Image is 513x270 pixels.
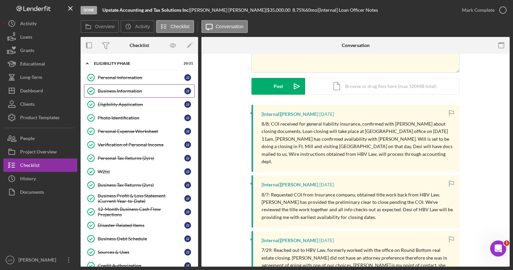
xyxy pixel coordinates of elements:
[184,88,191,94] div: J J
[84,111,195,125] a: Photo IdentificationJJ
[98,236,184,241] div: Business Debt Schedule
[3,111,77,124] button: Product Templates
[20,84,43,99] div: Dashboard
[94,61,176,65] div: Eligibility Phase
[190,7,267,13] div: [PERSON_NAME] [PERSON_NAME] |
[184,249,191,256] div: J J
[319,238,334,243] time: 2025-07-29 18:40
[130,43,149,48] div: Checklist
[3,84,77,97] button: Dashboard
[98,207,184,217] div: 12-Month Business Cash Flow Projections
[184,182,191,188] div: J J
[3,71,77,84] button: Long-Term
[20,57,45,72] div: Educational
[181,61,193,65] div: 20 / 21
[3,159,77,172] button: Checklist
[184,235,191,242] div: J J
[3,253,77,267] button: LN[PERSON_NAME]
[184,168,191,175] div: J J
[98,155,184,161] div: Personal Tax Returns (2yrs)
[84,219,195,232] a: Disaster Related ItemsJJ
[98,102,184,107] div: Eligibility Application
[98,169,184,174] div: W2(s)
[184,115,191,121] div: J J
[184,155,191,162] div: J J
[102,7,190,13] div: |
[305,7,317,13] div: 60 mo
[490,240,506,257] iframe: Intercom live chat
[98,223,184,228] div: Disaster Related Items
[84,245,195,259] a: Sources & UsesJJ
[8,258,12,262] text: LN
[84,71,195,84] a: Personal InformationJJ
[81,20,119,33] button: Overview
[171,24,190,29] label: Checklist
[3,44,77,57] button: Grants
[98,88,184,94] div: Business Information
[292,7,305,13] div: 8.75 %
[20,44,34,59] div: Grants
[251,78,305,95] button: Post
[20,185,44,200] div: Documents
[95,24,114,29] label: Overview
[81,6,97,14] div: Done
[504,240,509,246] span: 1
[20,132,35,147] div: People
[262,182,318,187] div: [Internal] [PERSON_NAME]
[262,191,453,221] p: 8/7: Requested COI from Insurance company, obtained title work back from HBV Law. [PERSON_NAME] h...
[342,43,370,48] div: Conversation
[319,111,334,117] time: 2025-08-08 12:21
[98,142,184,147] div: Verification of Personal Income
[20,30,32,45] div: Loans
[20,17,37,32] div: Activity
[84,192,195,205] a: Business Profit & Loss Statement (Current Year-to-Date)JJ
[262,111,318,117] div: [Internal] [PERSON_NAME]
[317,7,378,13] div: | [Internal] Loan Officer Notes
[262,120,453,165] p: 8/8: COI received for general liability insurance, confirmed with [PERSON_NAME] about closing doc...
[20,145,57,160] div: Project Overview
[84,84,195,98] a: Business InformationJJ
[17,253,60,268] div: [PERSON_NAME]
[184,101,191,108] div: J J
[84,151,195,165] a: Personal Tax Returns (2yrs)JJ
[98,115,184,121] div: Photo Identification
[20,172,36,187] div: History
[201,20,248,33] button: Conversation
[98,263,184,268] div: Credit Authorization
[84,98,195,111] a: Eligibility ApplicationJJ
[3,57,77,71] button: Educational
[20,159,40,174] div: Checklist
[98,182,184,188] div: Business Tax Returns (2yrs)
[262,238,318,243] div: [Internal] [PERSON_NAME]
[84,205,195,219] a: 12-Month Business Cash Flow ProjectionsJJ
[455,3,510,17] button: Mark Complete
[20,71,42,86] div: Long-Term
[184,209,191,215] div: J J
[20,111,59,126] div: Product Templates
[102,7,189,13] b: Upstate Accounting and Tax Solutions Inc
[121,20,154,33] button: Activity
[3,185,77,199] button: Documents
[84,232,195,245] a: Business Debt ScheduleJJ
[3,172,77,185] button: History
[184,222,191,229] div: J J
[3,97,77,111] button: Clients
[3,145,77,159] button: Project Overview
[98,129,184,134] div: Personal Expense Worksheet
[98,75,184,80] div: Personal Information
[184,74,191,81] div: J J
[3,132,77,145] button: People
[184,195,191,202] div: J J
[3,17,77,30] button: Activity
[84,165,195,178] a: W2(s)JJ
[3,30,77,44] button: Loans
